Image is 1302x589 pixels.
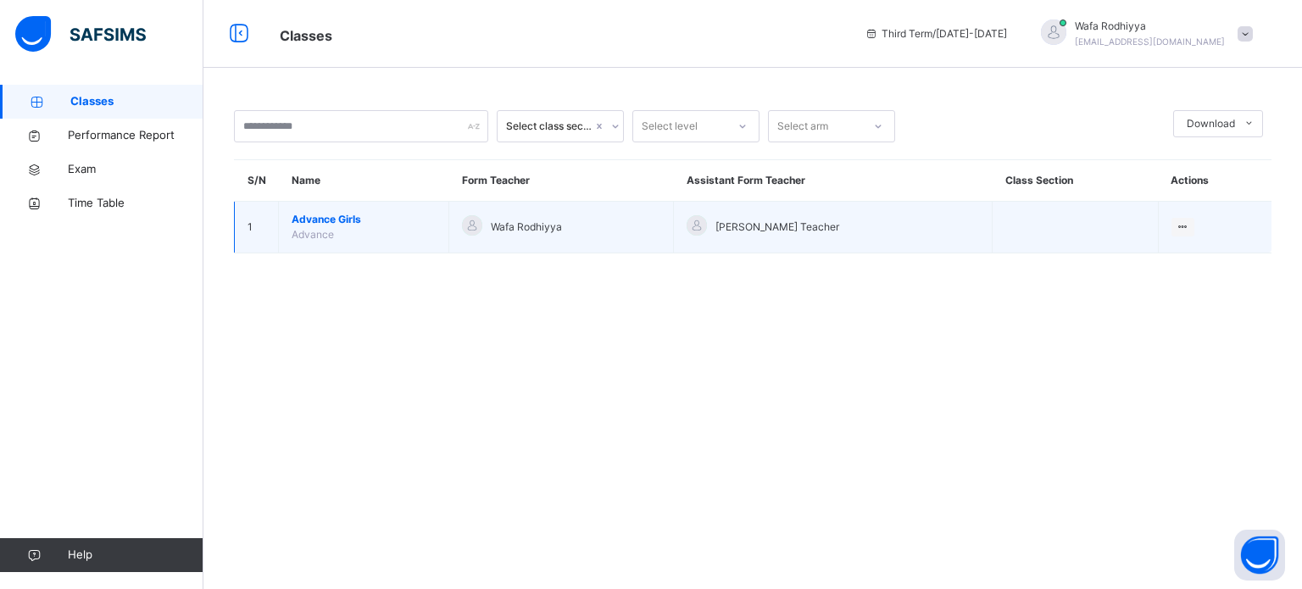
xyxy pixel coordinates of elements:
[235,160,279,202] th: S/N
[68,195,203,212] span: Time Table
[70,93,203,110] span: Classes
[1234,530,1285,581] button: Open asap
[449,160,674,202] th: Form Teacher
[506,119,593,134] div: Select class section
[15,16,146,52] img: safsims
[715,219,839,235] span: [PERSON_NAME] Teacher
[642,110,698,142] div: Select level
[1075,36,1225,47] span: [EMAIL_ADDRESS][DOMAIN_NAME]
[68,161,203,178] span: Exam
[777,110,828,142] div: Select arm
[68,547,203,564] span: Help
[1024,19,1261,49] div: WafaRodhiyya
[1075,19,1225,34] span: Wafa Rodhiyya
[279,160,449,202] th: Name
[68,127,203,144] span: Performance Report
[292,228,334,241] span: Advance
[1187,116,1235,131] span: Download
[235,202,279,253] td: 1
[674,160,993,202] th: Assistant Form Teacher
[1158,160,1271,202] th: Actions
[292,212,436,227] span: Advance Girls
[280,27,332,44] span: Classes
[993,160,1159,202] th: Class Section
[865,26,1007,42] span: session/term information
[491,219,562,235] span: Wafa Rodhiyya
